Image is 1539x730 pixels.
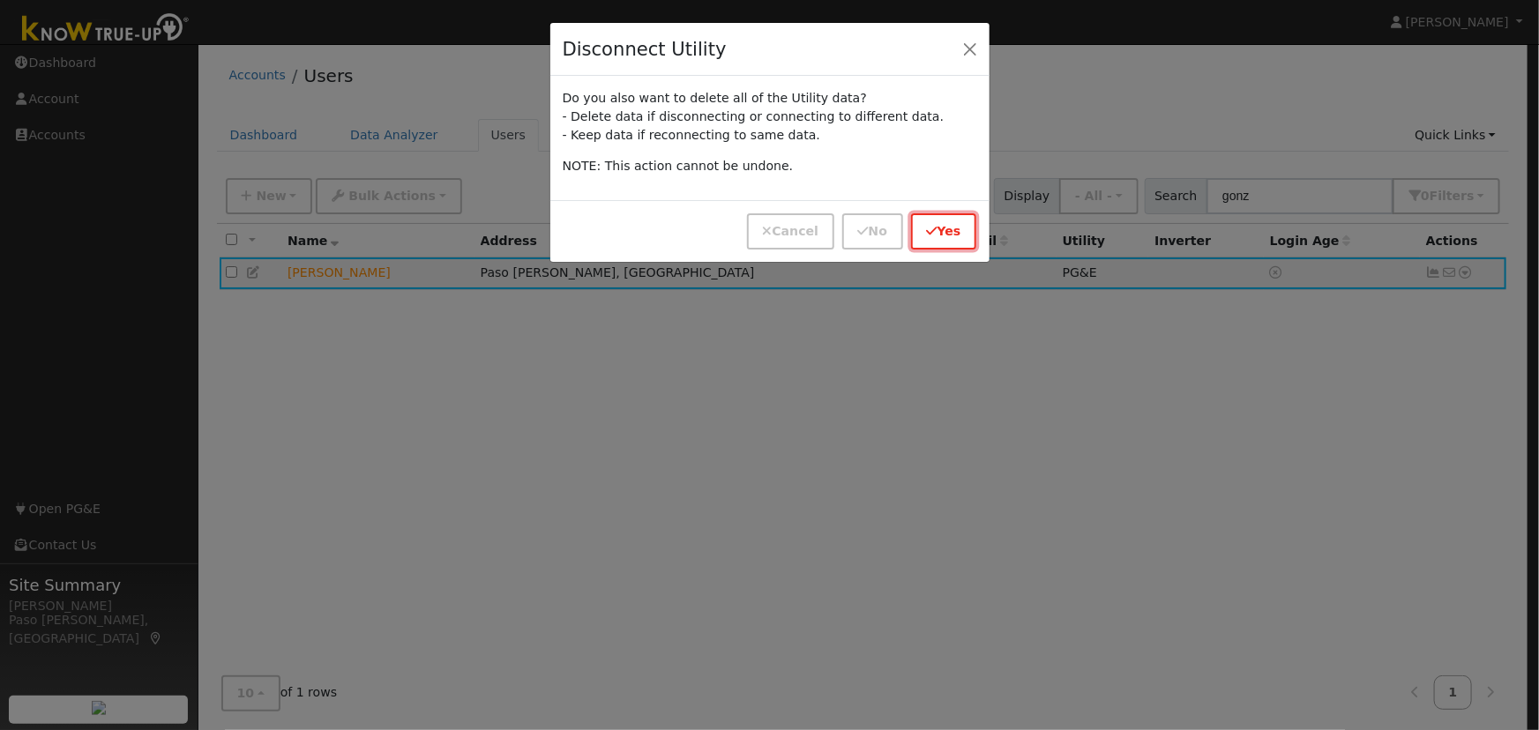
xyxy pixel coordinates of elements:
[563,157,977,175] p: NOTE: This action cannot be undone.
[911,213,977,250] button: Yes
[842,213,903,250] button: No
[563,35,727,63] h4: Disconnect Utility
[563,89,977,145] p: Do you also want to delete all of the Utility data? - Delete data if disconnecting or connecting ...
[747,213,835,250] button: Cancel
